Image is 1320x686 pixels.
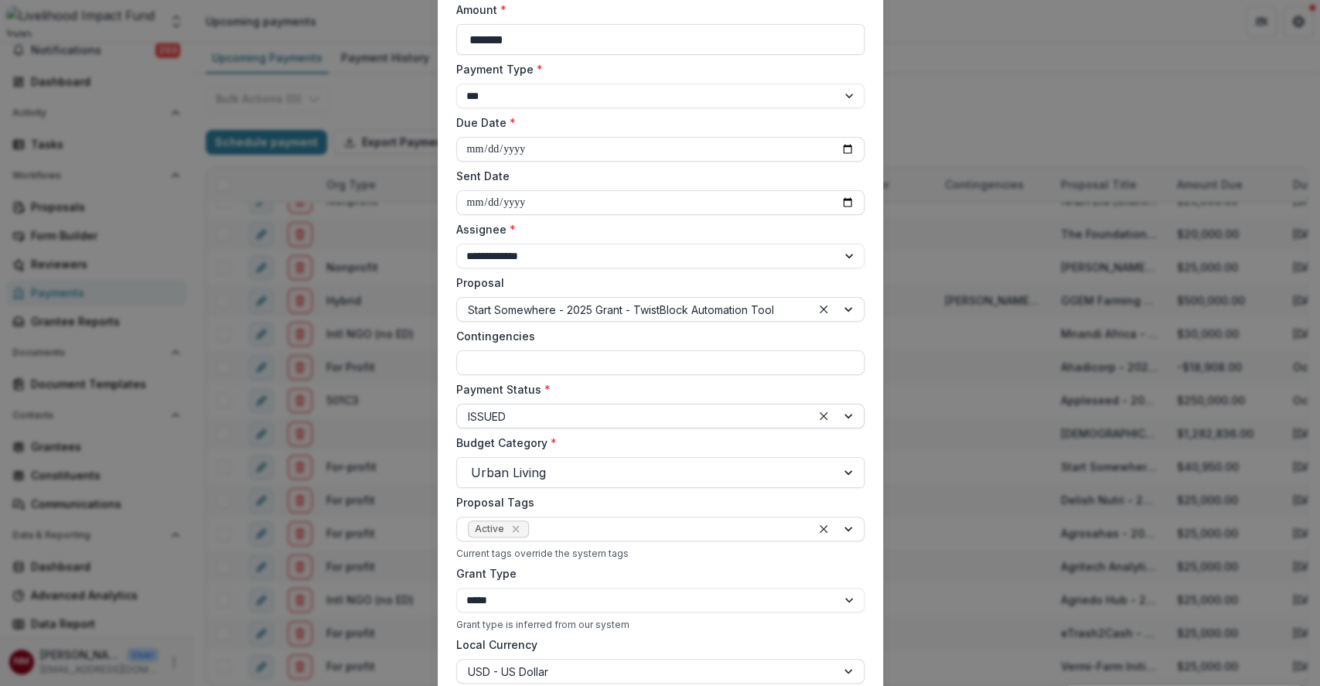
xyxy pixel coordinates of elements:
label: Proposal Tags [456,494,855,510]
label: Budget Category [456,435,855,451]
label: Sent Date [456,168,855,184]
span: Active [475,524,504,534]
label: Due Date [456,114,855,131]
label: Proposal [456,275,855,291]
div: Grant type is inferred from our system [456,619,865,630]
label: Amount [456,2,855,18]
div: Clear selected options [814,407,833,425]
div: Clear selected options [814,520,833,538]
div: Clear selected options [814,300,833,319]
label: Grant Type [456,565,855,582]
label: Local Currency [456,637,537,653]
label: Assignee [456,221,855,237]
div: Current tags override the system tags [456,548,865,559]
label: Payment Type [456,61,855,77]
div: Remove Active [508,521,524,537]
label: Payment Status [456,381,855,398]
label: Contingencies [456,328,855,344]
